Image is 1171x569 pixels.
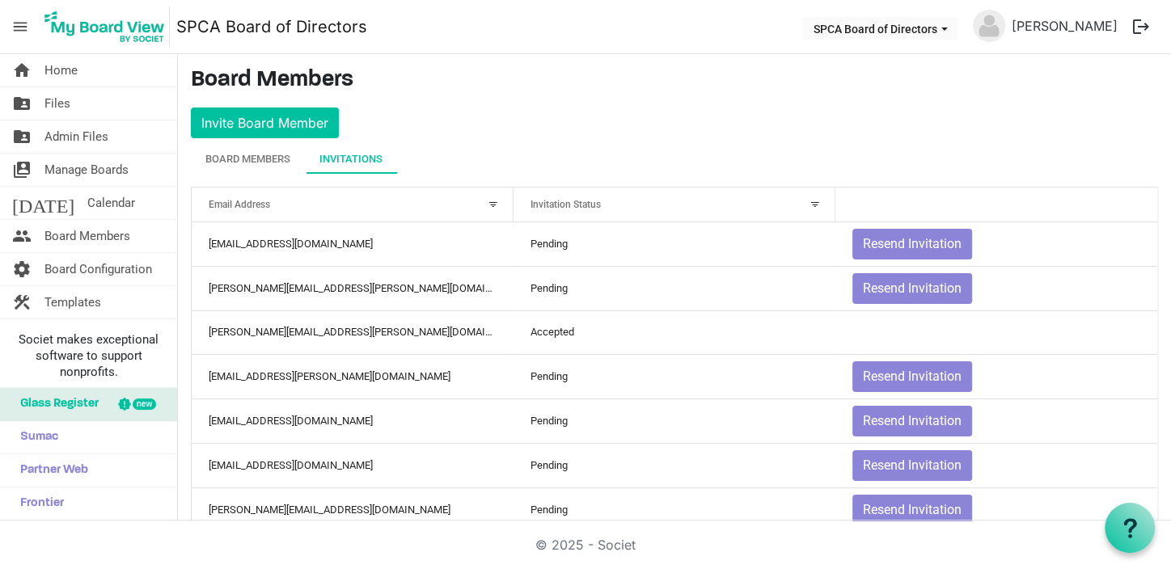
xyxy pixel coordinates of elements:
[191,67,1158,95] h3: Board Members
[12,487,64,520] span: Frontier
[852,273,972,304] button: Resend Invitation
[192,266,514,310] td: mike.mcgregor@rbc.com column header Email Address
[44,220,130,252] span: Board Members
[40,6,176,47] a: My Board View Logo
[12,253,32,285] span: settings
[12,154,32,186] span: switch_account
[12,220,32,252] span: people
[40,6,170,47] img: My Board View Logo
[192,443,514,487] td: tvanderwyk@brantcountyspca.com column header Email Address
[835,266,1157,310] td: Resend Invitation is template cell column header
[5,11,36,42] span: menu
[852,361,972,392] button: Resend Invitation
[535,537,636,553] a: © 2025 - Societ
[514,354,835,398] td: Pending column header Invitation Status
[852,406,972,436] button: Resend Invitation
[44,253,152,285] span: Board Configuration
[852,495,972,525] button: Resend Invitation
[514,266,835,310] td: Pending column header Invitation Status
[192,310,514,354] td: d.levac@rogers.com column header Email Address
[12,286,32,318] span: construction
[192,487,514,532] td: lance@calbecks.com column header Email Address
[133,398,156,410] div: new
[191,107,339,138] button: Invite Board Member
[514,443,835,487] td: Pending column header Invitation Status
[192,354,514,398] td: aimmiepoag@rogers.com column header Email Address
[192,398,514,443] td: tracyvanderwyk@brantcountyspca.com column header Email Address
[12,187,74,219] span: [DATE]
[191,145,1158,174] div: tab-header
[835,398,1157,443] td: Resend Invitation is template cell column header
[852,450,972,481] button: Resend Invitation
[209,199,270,210] span: Email Address
[835,310,1157,354] td: is template cell column header
[176,11,367,43] a: SPCA Board of Directors
[12,388,99,420] span: Glass Register
[44,120,108,153] span: Admin Files
[514,487,835,532] td: Pending column header Invitation Status
[7,331,170,380] span: Societ makes exceptional software to support nonprofits.
[87,187,135,219] span: Calendar
[12,421,58,453] span: Sumac
[192,222,514,266] td: kylermclean@yahoo.ca column header Email Address
[1005,10,1124,42] a: [PERSON_NAME]
[514,310,835,354] td: Accepted column header Invitation Status
[12,120,32,153] span: folder_shared
[835,487,1157,532] td: Resend Invitation is template cell column header
[973,10,1005,42] img: no-profile-picture.svg
[12,87,32,120] span: folder_shared
[531,199,601,210] span: Invitation Status
[12,54,32,86] span: home
[12,454,88,487] span: Partner Web
[835,354,1157,398] td: Resend Invitation is template cell column header
[44,286,101,318] span: Templates
[514,222,835,266] td: Pending column header Invitation Status
[514,398,835,443] td: Pending column header Invitation Status
[835,443,1157,487] td: Resend Invitation is template cell column header
[802,17,958,40] button: SPCA Board of Directors dropdownbutton
[205,151,290,167] div: Board Members
[44,87,70,120] span: Files
[44,54,78,86] span: Home
[835,222,1157,266] td: Resend Invitation is template cell column header
[44,154,129,186] span: Manage Boards
[1124,10,1158,44] button: logout
[852,229,972,259] button: Resend Invitation
[319,151,383,167] div: Invitations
